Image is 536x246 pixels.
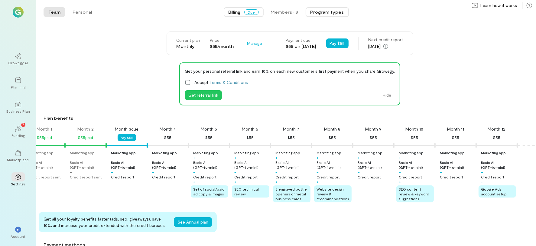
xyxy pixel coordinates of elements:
[29,160,64,170] div: Basic AI (GPT‑4o‑mini)
[193,155,195,160] div: +
[185,68,395,74] div: Get your personal referral link and earn 10% on each new customer's first payment when you share ...
[275,160,310,170] div: Basic AI (GPT‑4o‑mini)
[411,134,418,141] div: $55
[205,134,213,141] div: $55
[481,150,506,155] div: Marketing app
[234,187,259,196] span: SEO technical review
[247,40,262,46] span: Manage
[11,181,25,186] div: Settings
[111,155,113,160] div: +
[481,170,483,175] div: +
[481,155,483,160] div: +
[111,150,136,155] div: Marketing app
[29,175,61,179] div: Credit report sent
[44,216,169,228] div: Get all your loyalty benefits faster (ads, seo, giveaways), save 10%, and increase your credit ex...
[271,9,298,15] div: Members · 3
[275,150,300,155] div: Marketing app
[317,175,340,179] div: Credit report
[481,160,516,170] div: Basic AI (GPT‑4o‑mini)
[369,43,403,50] div: [DATE]
[370,134,377,141] div: $55
[317,187,349,201] span: Website design review & recommendations
[11,234,26,239] div: Account
[193,187,225,196] span: Set of social/paid ad copy & images
[399,155,401,160] div: +
[44,115,534,121] div: Plan benefits
[70,160,105,170] div: Basic AI (GPT‑4o‑mini)
[152,170,154,175] div: +
[229,9,241,15] span: Billing
[185,90,222,100] button: Get referral link
[317,150,341,155] div: Marketing app
[399,170,401,175] div: +
[358,150,382,155] div: Marketing app
[317,160,352,170] div: Basic AI (GPT‑4o‑mini)
[317,170,319,175] div: +
[369,37,403,43] div: Next credit report
[8,60,28,65] div: Growegy AI
[29,150,54,155] div: Marketing app
[399,175,422,179] div: Credit report
[481,187,507,196] span: Google Ads account setup
[399,160,434,170] div: Basic AI (GPT‑4o‑mini)
[440,155,442,160] div: +
[317,179,319,184] div: +
[329,134,336,141] div: $55
[324,126,340,132] div: Month 8
[111,160,146,170] div: Basic AI (GPT‑4o‑mini)
[37,134,52,141] div: $55 paid
[406,126,424,132] div: Month 10
[7,157,29,162] div: Marketplace
[44,7,65,17] button: Team
[37,126,52,132] div: Month 1
[481,175,504,179] div: Credit report
[111,170,113,175] div: +
[399,179,401,184] div: +
[194,79,248,85] span: Accept
[22,122,24,127] span: 7
[447,126,464,132] div: Month 11
[286,37,317,43] div: Payment due
[68,7,97,17] button: Personal
[275,179,278,184] div: +
[224,7,264,17] button: BillingDue
[193,175,216,179] div: Credit report
[201,126,217,132] div: Month 5
[193,179,195,184] div: +
[177,37,200,43] div: Current plan
[234,160,269,170] div: Basic AI (GPT‑4o‑mini)
[358,170,360,175] div: +
[283,126,299,132] div: Month 7
[275,170,278,175] div: +
[78,134,93,141] div: $55 paid
[152,175,175,179] div: Credit report
[286,43,317,49] div: $55 on [DATE]
[275,155,278,160] div: +
[193,150,218,155] div: Marketing app
[193,170,195,175] div: +
[164,134,171,141] div: $55
[365,126,382,132] div: Month 9
[246,134,254,141] div: $55
[317,155,319,160] div: +
[440,160,475,170] div: Basic AI (GPT‑4o‑mini)
[242,126,258,132] div: Month 6
[174,217,212,227] button: See Annual plan
[210,43,234,49] div: $55/month
[306,7,349,17] button: Program types
[115,126,138,132] div: Month 3 due
[493,134,500,141] div: $55
[210,37,234,43] div: Price
[234,170,236,175] div: +
[152,160,187,170] div: Basic AI (GPT‑4o‑mini)
[399,187,429,201] span: SEO content review & keyword suggestions
[7,121,29,143] a: Funding
[234,179,236,184] div: +
[488,126,506,132] div: Month 12
[399,150,424,155] div: Marketing app
[7,145,29,167] a: Marketplace
[266,7,303,17] button: Members · 3
[287,134,295,141] div: $55
[7,97,29,118] a: Business Plan
[440,175,463,179] div: Credit report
